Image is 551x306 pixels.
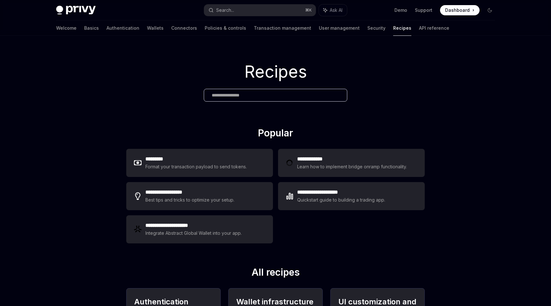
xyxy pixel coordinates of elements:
h2: All recipes [126,266,425,280]
a: Policies & controls [205,20,246,36]
a: Recipes [393,20,411,36]
div: Search... [216,6,234,14]
a: Welcome [56,20,77,36]
a: User management [319,20,360,36]
a: Wallets [147,20,164,36]
a: Transaction management [254,20,311,36]
div: Integrate Abstract Global Wallet into your app. [145,229,242,237]
span: ⌘ K [305,8,312,13]
button: Search...⌘K [204,4,316,16]
a: Support [415,7,432,13]
a: Dashboard [440,5,480,15]
button: Toggle dark mode [485,5,495,15]
div: Format your transaction payload to send tokens. [145,163,247,171]
div: Learn how to implement bridge onramp functionality. [297,163,409,171]
a: Connectors [171,20,197,36]
a: API reference [419,20,449,36]
img: dark logo [56,6,96,15]
a: **** **** ***Learn how to implement bridge onramp functionality. [278,149,425,177]
a: Demo [394,7,407,13]
div: Quickstart guide to building a trading app. [297,196,386,204]
a: **** ****Format your transaction payload to send tokens. [126,149,273,177]
a: Security [367,20,386,36]
div: Best tips and tricks to optimize your setup. [145,196,235,204]
a: Authentication [107,20,139,36]
button: Ask AI [319,4,347,16]
span: Ask AI [330,7,342,13]
h2: Popular [126,127,425,141]
a: Basics [84,20,99,36]
span: Dashboard [445,7,470,13]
